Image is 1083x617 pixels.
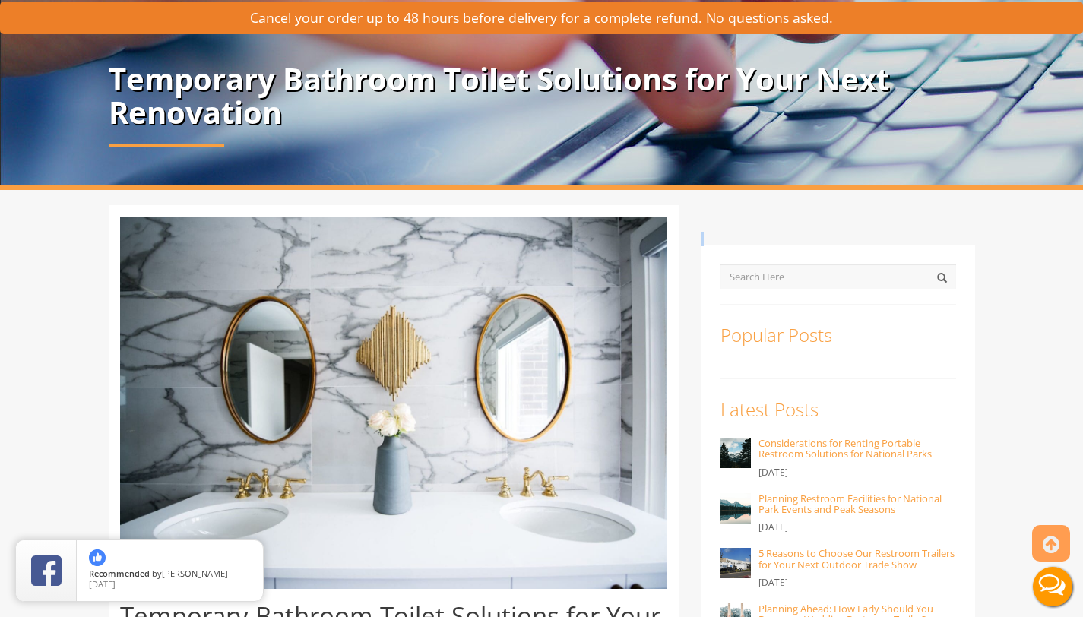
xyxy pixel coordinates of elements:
button: Live Chat [1022,556,1083,617]
span: by [89,569,251,580]
p: [DATE] [758,574,956,592]
p: Temporary Bathroom Toilet Solutions for Your Next Renovation [109,62,975,129]
img: 5 Reasons to Choose Our Restroom Trailers for Your Next Outdoor Trade Show - VIPTOGO [720,548,751,578]
span: [DATE] [89,578,116,590]
input: Search Here [720,264,956,289]
img: Planning Restroom Facilities for National Park Events and Peak Seasons - VIPTOGO [720,493,751,524]
img: Bathroom vanity and mirrors [120,217,667,589]
span: Recommended [89,568,150,579]
img: Review Rating [31,555,62,586]
a: 5 Reasons to Choose Our Restroom Trailers for Your Next Outdoor Trade Show [758,546,955,571]
a: Planning Restroom Facilities for National Park Events and Peak Seasons [758,492,942,516]
h3: Popular Posts [720,325,956,345]
h3: Latest Posts [720,400,956,419]
p: [DATE] [758,464,956,482]
p: [DATE] [758,518,956,536]
img: thumbs up icon [89,549,106,566]
span: [PERSON_NAME] [162,568,228,579]
img: Considerations for Renting Portable Restroom Solutions for National Parks - VIPTOGO [720,438,751,468]
a: Considerations for Renting Portable Restroom Solutions for National Parks [758,436,932,460]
